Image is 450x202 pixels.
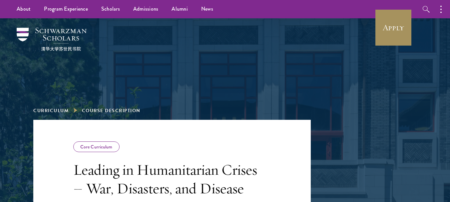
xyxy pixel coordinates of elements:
a: Curriculum [33,107,69,114]
a: Apply [375,9,412,46]
div: Core Curriculum [73,141,120,152]
h3: Leading in Humanitarian Crises – War, Disasters, and Disease [73,160,263,198]
img: Schwarzman Scholars [17,28,87,51]
span: Course Description [82,107,141,114]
